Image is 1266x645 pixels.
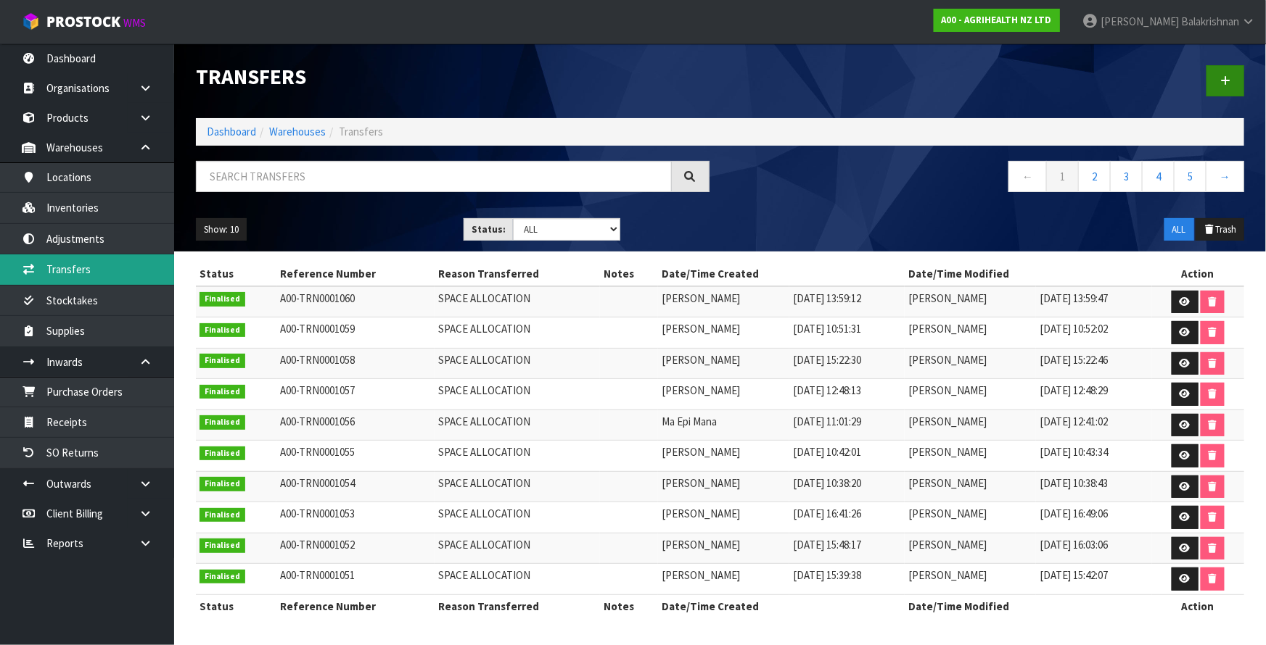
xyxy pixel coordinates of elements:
[658,262,905,286] th: Date/Time Created
[435,533,600,564] td: SPACE ALLOCATION
[435,594,600,617] th: Reason Transferred
[1196,218,1244,241] button: Trash
[276,379,435,410] td: A00-TRN0001057
[934,9,1060,32] a: A00 - AGRIHEALTH NZ LTD
[276,317,435,349] td: A00-TRN0001059
[1206,161,1244,192] a: →
[435,502,600,533] td: SPACE ALLOCATION
[1078,161,1111,192] a: 2
[200,570,245,584] span: Finalised
[276,594,435,617] th: Reference Number
[123,16,146,30] small: WMS
[1036,379,1151,410] td: [DATE] 12:48:29
[276,502,435,533] td: A00-TRN0001053
[658,502,789,533] td: [PERSON_NAME]
[1036,317,1151,349] td: [DATE] 10:52:02
[789,502,905,533] td: [DATE] 16:41:26
[46,12,120,31] span: ProStock
[472,223,506,236] strong: Status:
[1152,594,1244,617] th: Action
[276,348,435,379] td: A00-TRN0001058
[1036,348,1151,379] td: [DATE] 15:22:46
[905,379,1036,410] td: [PERSON_NAME]
[276,409,435,441] td: A00-TRN0001056
[1036,564,1151,595] td: [DATE] 15:42:07
[905,348,1036,379] td: [PERSON_NAME]
[658,441,789,472] td: [PERSON_NAME]
[276,471,435,502] td: A00-TRN0001054
[276,286,435,317] td: A00-TRN0001060
[200,446,245,461] span: Finalised
[200,354,245,368] span: Finalised
[1036,286,1151,317] td: [DATE] 13:59:47
[1036,409,1151,441] td: [DATE] 12:41:02
[435,348,600,379] td: SPACE ALLOCATION
[200,415,245,430] span: Finalised
[905,317,1036,349] td: [PERSON_NAME]
[905,594,1151,617] th: Date/Time Modified
[658,286,789,317] td: [PERSON_NAME]
[905,286,1036,317] td: [PERSON_NAME]
[435,286,600,317] td: SPACE ALLOCATION
[196,161,672,192] input: Search transfers
[1142,161,1175,192] a: 4
[1008,161,1047,192] a: ←
[269,125,326,138] a: Warehouses
[600,262,658,286] th: Notes
[789,564,905,595] td: [DATE] 15:39:38
[1036,502,1151,533] td: [DATE] 16:49:06
[1181,14,1239,28] span: Balakrishnan
[658,348,789,379] td: [PERSON_NAME]
[789,348,905,379] td: [DATE] 15:22:30
[200,477,245,491] span: Finalised
[658,409,789,441] td: Ma Epi Mana
[658,471,789,502] td: [PERSON_NAME]
[435,379,600,410] td: SPACE ALLOCATION
[789,471,905,502] td: [DATE] 10:38:20
[200,538,245,553] span: Finalised
[200,323,245,338] span: Finalised
[435,409,600,441] td: SPACE ALLOCATION
[1110,161,1143,192] a: 3
[435,441,600,472] td: SPACE ALLOCATION
[658,594,905,617] th: Date/Time Created
[658,317,789,349] td: [PERSON_NAME]
[658,379,789,410] td: [PERSON_NAME]
[905,533,1036,564] td: [PERSON_NAME]
[658,533,789,564] td: [PERSON_NAME]
[435,471,600,502] td: SPACE ALLOCATION
[196,65,710,88] h1: Transfers
[207,125,256,138] a: Dashboard
[339,125,383,138] span: Transfers
[1036,533,1151,564] td: [DATE] 16:03:06
[435,564,600,595] td: SPACE ALLOCATION
[789,286,905,317] td: [DATE] 13:59:12
[731,161,1245,196] nav: Page navigation
[905,409,1036,441] td: [PERSON_NAME]
[22,12,40,30] img: cube-alt.png
[789,409,905,441] td: [DATE] 11:01:29
[435,317,600,349] td: SPACE ALLOCATION
[276,533,435,564] td: A00-TRN0001052
[1152,262,1244,286] th: Action
[658,564,789,595] td: [PERSON_NAME]
[196,594,276,617] th: Status
[200,292,245,307] span: Finalised
[905,471,1036,502] td: [PERSON_NAME]
[276,262,435,286] th: Reference Number
[905,502,1036,533] td: [PERSON_NAME]
[1036,441,1151,472] td: [DATE] 10:43:34
[276,564,435,595] td: A00-TRN0001051
[789,379,905,410] td: [DATE] 12:48:13
[789,441,905,472] td: [DATE] 10:42:01
[200,508,245,523] span: Finalised
[1046,161,1079,192] a: 1
[276,441,435,472] td: A00-TRN0001055
[789,317,905,349] td: [DATE] 10:51:31
[905,262,1151,286] th: Date/Time Modified
[196,262,276,286] th: Status
[1164,218,1194,241] button: ALL
[905,441,1036,472] td: [PERSON_NAME]
[905,564,1036,595] td: [PERSON_NAME]
[789,533,905,564] td: [DATE] 15:48:17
